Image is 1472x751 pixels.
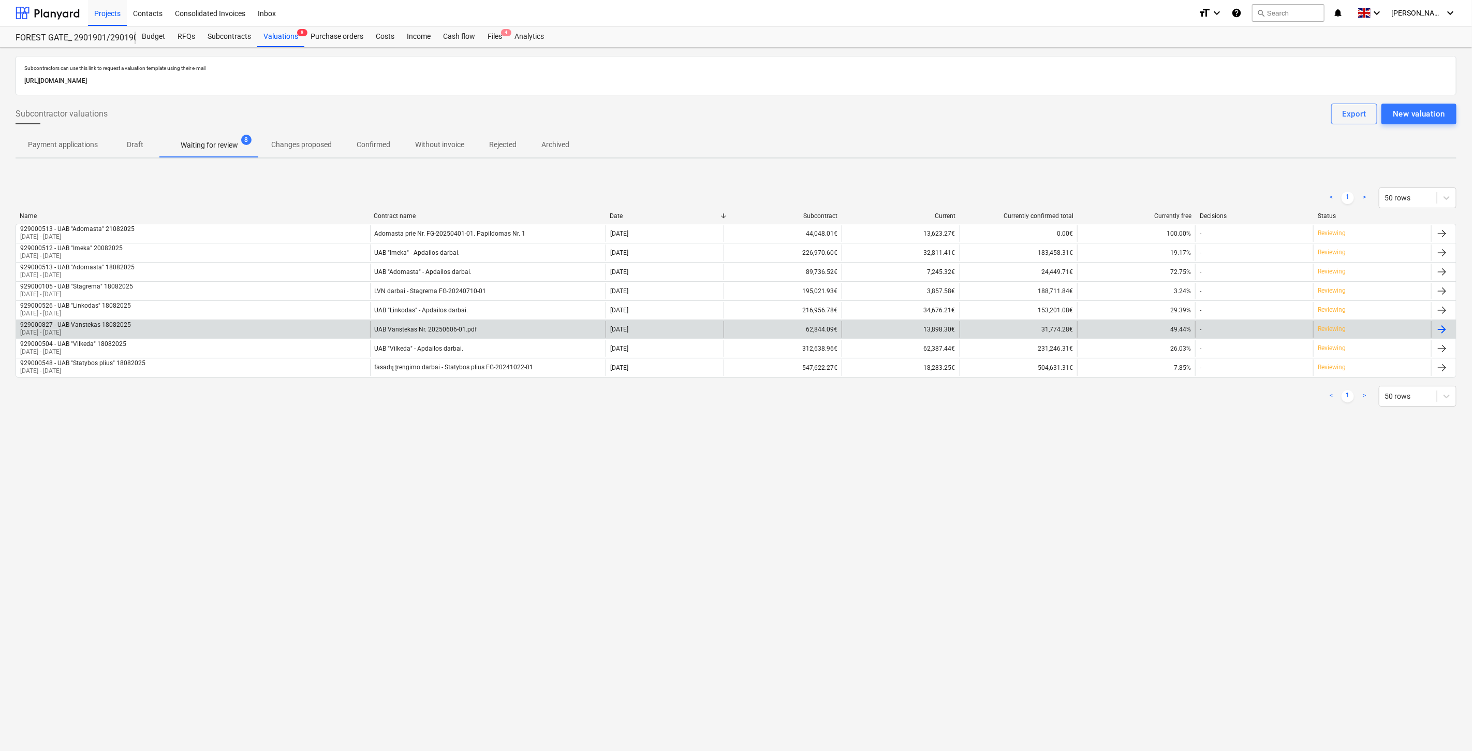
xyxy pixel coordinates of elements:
div: 32,811.41€ [842,244,960,261]
div: 13,898.30€ [842,321,960,338]
p: Changes proposed [271,139,332,150]
p: Reviewing [1318,229,1346,238]
span: 49.44% [1170,326,1191,333]
div: - [1200,230,1201,237]
div: Income [401,26,437,47]
a: Files4 [481,26,508,47]
div: Subcontract [728,212,837,220]
div: - [1200,268,1201,276]
span: 29.39% [1170,307,1191,314]
a: Analytics [508,26,550,47]
span: search [1257,9,1265,17]
span: 72.75% [1170,268,1191,276]
div: 312,638.96€ [724,340,842,357]
div: Currently free [1082,212,1191,220]
div: - [1200,307,1201,314]
div: UAB "Adomasta" - Apdailos darbai. [375,268,472,276]
span: 4 [501,29,511,36]
div: 18,283.25€ [842,359,960,376]
a: Page 1 is your current page [1342,192,1354,204]
p: Reviewing [1318,363,1346,372]
div: Valuations [257,26,304,47]
div: 216,956.78€ [724,302,842,319]
a: Purchase orders [304,26,370,47]
a: Previous page [1325,390,1337,402]
a: Valuations8 [257,26,304,47]
div: Name [20,212,365,220]
div: 188,711.84€ [960,283,1078,299]
div: 89,736.52€ [724,264,842,280]
p: Draft [123,139,148,150]
div: [DATE] [610,345,628,352]
span: 19.17% [1170,249,1191,256]
a: Cash flow [437,26,481,47]
p: [DATE] - [DATE] [20,348,126,356]
i: format_size [1198,7,1211,19]
div: [DATE] [610,364,628,371]
i: keyboard_arrow_down [1444,7,1456,19]
div: Budget [136,26,171,47]
i: keyboard_arrow_down [1371,7,1383,19]
div: 153,201.08€ [960,302,1078,319]
div: 547,622.27€ [724,359,842,376]
div: 24,449.71€ [960,264,1078,280]
div: [DATE] [610,307,628,314]
div: Adomasta prie Nr. FG-20250401-01. Papildomas Nr. 1 [375,230,526,237]
div: UAB "Imeka" - Apdailos darbai. [375,249,460,256]
p: [DATE] - [DATE] [20,233,135,241]
div: - [1200,287,1201,295]
p: [DATE] - [DATE] [20,271,135,280]
div: 62,844.09€ [724,321,842,338]
button: Export [1331,104,1378,124]
p: Confirmed [357,139,390,150]
div: 195,021.93€ [724,283,842,299]
button: Search [1252,4,1324,22]
div: 929000513 - UAB "Adomasta" 21082025 [20,225,135,233]
a: Costs [370,26,401,47]
div: fasadų įrengimo darbai - Statybos plius FG-20241022-01 [375,364,533,371]
span: 8 [241,135,252,145]
div: Currently confirmed total [964,212,1073,220]
div: 929000526 - UAB "Linkodas" 18082025 [20,302,131,309]
a: Next page [1358,390,1371,402]
p: [DATE] - [DATE] [20,367,145,375]
p: Reviewing [1318,248,1346,257]
p: [DATE] - [DATE] [20,309,131,318]
div: - [1200,364,1201,371]
span: 7.85% [1174,364,1191,371]
div: [DATE] [610,326,628,333]
div: FOREST GATE_ 2901901/2901902/2901903 [16,33,123,44]
div: [DATE] [610,230,628,237]
span: 100.00% [1167,230,1191,237]
div: [DATE] [610,287,628,295]
div: New valuation [1393,107,1445,121]
div: [DATE] [610,249,628,256]
div: Decisions [1200,212,1309,220]
div: 62,387.44€ [842,340,960,357]
p: Reviewing [1318,344,1346,353]
span: Subcontractor valuations [16,108,108,120]
div: - [1200,345,1201,352]
div: 13,623.27€ [842,225,960,242]
p: Reviewing [1318,267,1346,276]
div: Status [1318,212,1427,220]
p: Archived [541,139,569,150]
div: Date [610,212,719,220]
span: 8 [297,29,307,36]
p: Reviewing [1318,286,1346,295]
div: 0.00€ [960,225,1078,242]
p: [URL][DOMAIN_NAME] [24,76,1448,86]
span: 3.24% [1174,287,1191,295]
div: 929000827 - UAB Vanstekas 18082025 [20,321,131,328]
span: [PERSON_NAME] [1391,9,1443,17]
div: 44,048.01€ [724,225,842,242]
p: Reviewing [1318,325,1346,334]
i: keyboard_arrow_down [1211,7,1223,19]
p: Reviewing [1318,306,1346,314]
div: 226,970.60€ [724,244,842,261]
div: 34,676.21€ [842,302,960,319]
div: [DATE] [610,268,628,276]
div: 7,245.32€ [842,264,960,280]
